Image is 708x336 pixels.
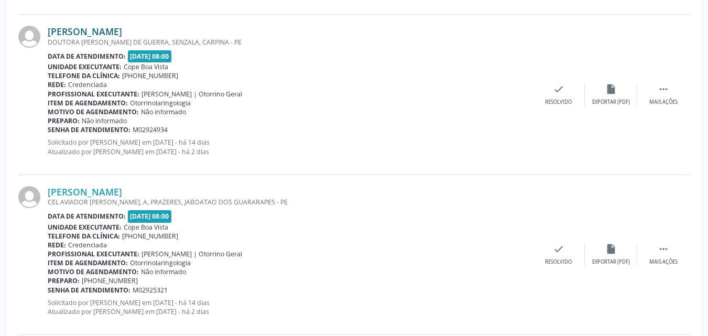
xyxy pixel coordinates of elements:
[133,286,168,295] span: M02925321
[130,99,191,107] span: Otorrinolaringologia
[48,52,126,61] b: Data de atendimento:
[141,107,186,116] span: Não informado
[592,258,630,266] div: Exportar (PDF)
[141,90,242,99] span: [PERSON_NAME] | Otorrino Geral
[48,90,139,99] b: Profissional executante:
[48,125,130,134] b: Senha de atendimento:
[48,198,532,207] div: CEL AVIADOR [PERSON_NAME], A, PRAZERES, JABOATAO DOS GUARARAPES - PE
[48,186,122,198] a: [PERSON_NAME]
[82,116,127,125] span: Não informado
[48,138,532,156] p: Solicitado por [PERSON_NAME] em [DATE] - há 14 dias Atualizado por [PERSON_NAME] em [DATE] - há 2...
[545,258,572,266] div: Resolvido
[48,258,128,267] b: Item de agendamento:
[48,267,139,276] b: Motivo de agendamento:
[48,107,139,116] b: Motivo de agendamento:
[649,258,678,266] div: Mais ações
[124,62,168,71] span: Cope Boa Vista
[605,243,617,255] i: insert_drive_file
[605,83,617,95] i: insert_drive_file
[48,276,80,285] b: Preparo:
[128,210,172,222] span: [DATE] 08:00
[553,83,564,95] i: check
[122,232,178,241] span: [PHONE_NUMBER]
[18,26,40,48] img: img
[48,286,130,295] b: Senha de atendimento:
[48,223,122,232] b: Unidade executante:
[592,99,630,106] div: Exportar (PDF)
[48,99,128,107] b: Item de agendamento:
[128,50,172,62] span: [DATE] 08:00
[48,71,120,80] b: Telefone da clínica:
[48,26,122,37] a: [PERSON_NAME]
[18,186,40,208] img: img
[48,116,80,125] b: Preparo:
[658,243,669,255] i: 
[48,250,139,258] b: Profissional executante:
[48,212,126,221] b: Data de atendimento:
[124,223,168,232] span: Cope Boa Vista
[658,83,669,95] i: 
[82,276,138,285] span: [PHONE_NUMBER]
[48,298,532,316] p: Solicitado por [PERSON_NAME] em [DATE] - há 14 dias Atualizado por [PERSON_NAME] em [DATE] - há 2...
[48,38,532,47] div: DOUTORA [PERSON_NAME] DE GUERRA, SENZALA, CARPINA - PE
[48,80,66,89] b: Rede:
[48,232,120,241] b: Telefone da clínica:
[68,80,107,89] span: Credenciada
[68,241,107,250] span: Credenciada
[133,125,168,134] span: M02924934
[130,258,191,267] span: Otorrinolaringologia
[141,267,186,276] span: Não informado
[553,243,564,255] i: check
[545,99,572,106] div: Resolvido
[122,71,178,80] span: [PHONE_NUMBER]
[141,250,242,258] span: [PERSON_NAME] | Otorrino Geral
[48,62,122,71] b: Unidade executante:
[48,241,66,250] b: Rede:
[649,99,678,106] div: Mais ações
